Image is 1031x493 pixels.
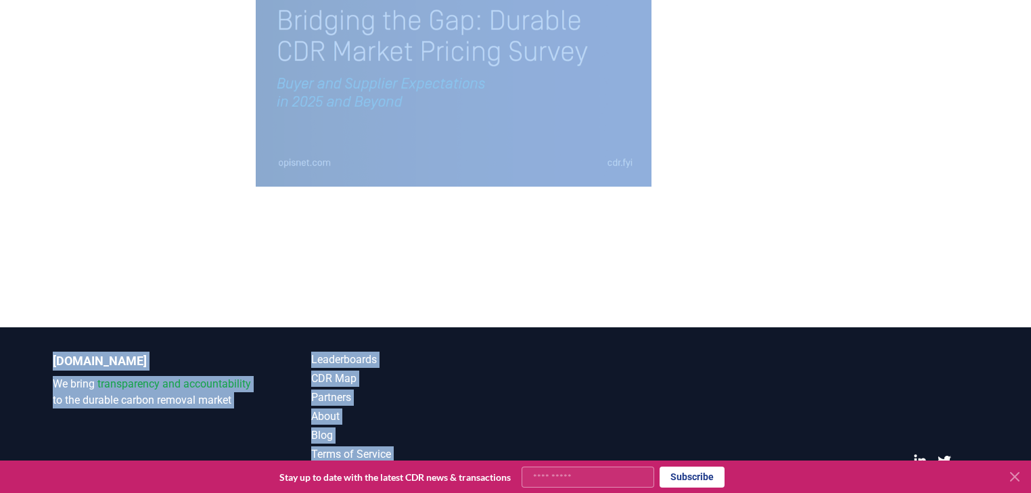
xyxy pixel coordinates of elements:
p: [DOMAIN_NAME] [53,352,257,371]
p: We bring to the durable carbon removal market [53,376,257,408]
span: transparency and accountability [97,377,251,390]
a: Leaderboards [311,352,515,368]
a: About [311,408,515,425]
a: LinkedIn [913,454,927,468]
a: Partners [311,390,515,406]
a: Terms of Service [311,446,515,463]
a: Blog [311,427,515,444]
a: Twitter [938,454,951,468]
a: CDR Map [311,371,515,387]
